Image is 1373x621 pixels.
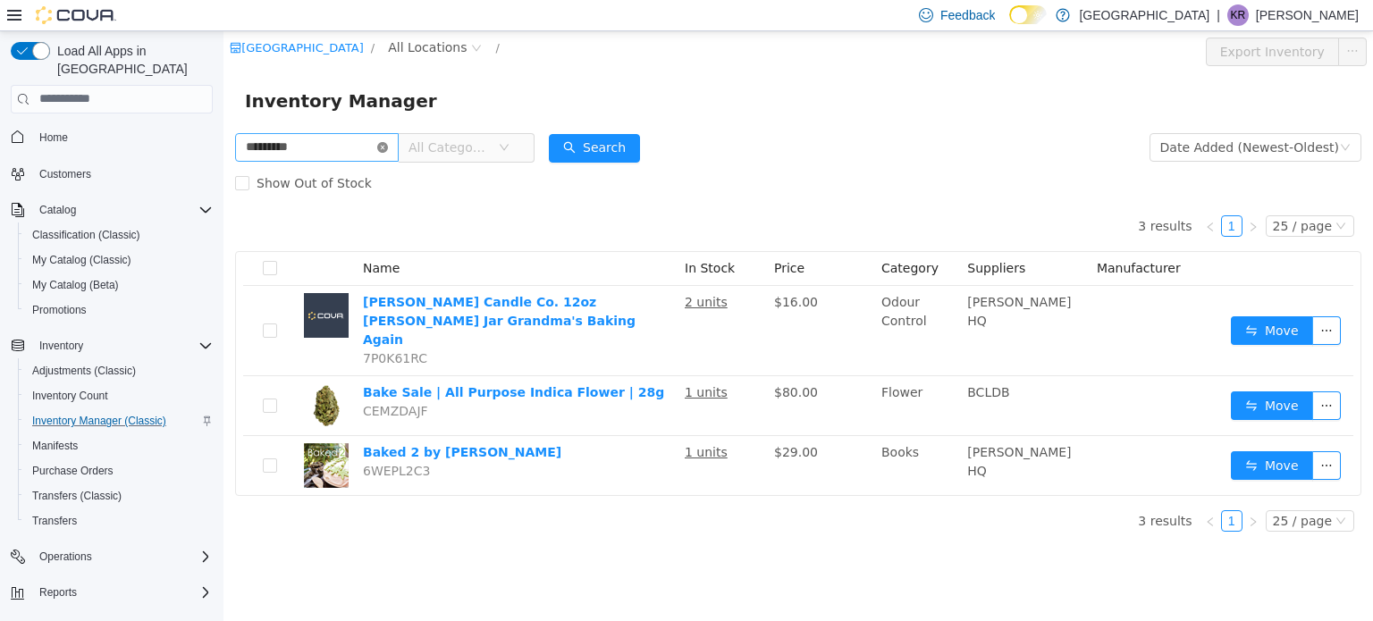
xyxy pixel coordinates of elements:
i: icon: left [981,190,992,201]
div: 25 / page [1049,185,1108,205]
span: Inventory Manager (Classic) [25,410,213,432]
span: Inventory Manager [21,55,224,84]
u: 2 units [461,264,504,278]
i: icon: right [1024,485,1035,496]
button: Operations [32,546,99,567]
span: / [147,10,151,23]
span: Catalog [32,199,213,221]
button: Adjustments (Classic) [18,358,220,383]
td: Books [651,405,737,464]
span: Operations [39,550,92,564]
span: Load All Apps in [GEOGRAPHIC_DATA] [50,42,213,78]
button: Promotions [18,298,220,323]
button: Reports [4,580,220,605]
span: Reports [39,585,77,600]
button: My Catalog (Beta) [18,273,220,298]
u: 1 units [461,354,504,368]
button: Export Inventory [982,6,1116,35]
span: $80.00 [551,354,594,368]
li: Next Page [1019,479,1040,500]
span: Transfers [32,514,77,528]
button: icon: swapMove [1007,420,1090,449]
span: Inventory Count [25,385,213,407]
span: Promotions [25,299,213,321]
button: Purchase Orders [18,458,220,483]
a: Inventory Count [25,385,115,407]
span: BCLDB [744,354,786,368]
span: Adjustments (Classic) [25,360,213,382]
a: Home [32,127,75,148]
span: Classification (Classic) [32,228,140,242]
a: 1 [998,185,1018,205]
button: icon: searchSearch [325,103,417,131]
span: Adjustments (Classic) [32,364,136,378]
a: Classification (Classic) [25,224,147,246]
div: 25 / page [1049,480,1108,499]
p: [PERSON_NAME] [1256,4,1359,26]
span: My Catalog (Beta) [32,278,119,292]
button: Transfers [18,508,220,533]
span: Inventory [32,335,213,357]
li: Previous Page [976,184,998,206]
button: icon: ellipsis [1089,420,1117,449]
a: Transfers (Classic) [25,485,129,507]
span: Promotions [32,303,87,317]
span: Catalog [39,203,76,217]
button: Inventory Manager (Classic) [18,408,220,433]
img: Cova [36,6,116,24]
li: Next Page [1019,184,1040,206]
button: icon: ellipsis [1115,6,1143,35]
span: Transfers [25,510,213,532]
span: My Catalog (Classic) [25,249,213,271]
span: In Stock [461,230,511,244]
button: icon: ellipsis [1089,360,1117,389]
span: Show Out of Stock [26,145,156,159]
span: Inventory Count [32,389,108,403]
span: Reports [32,582,213,603]
span: Classification (Classic) [25,224,213,246]
button: icon: swapMove [1007,360,1090,389]
li: 3 results [914,479,968,500]
input: Dark Mode [1009,5,1047,24]
a: Customers [32,164,98,185]
a: icon: shop[GEOGRAPHIC_DATA] [6,10,140,23]
span: Transfers (Classic) [25,485,213,507]
span: 6WEPL2C3 [139,432,206,447]
li: 1 [998,479,1019,500]
span: All Locations [164,6,243,26]
span: Customers [39,167,91,181]
button: Operations [4,544,220,569]
a: My Catalog (Beta) [25,274,126,296]
button: Catalog [4,197,220,222]
button: Manifests [18,433,220,458]
button: Inventory [4,333,220,358]
i: icon: down [275,111,286,123]
i: icon: down [1116,111,1127,123]
button: Inventory Count [18,383,220,408]
span: Purchase Orders [32,464,114,478]
a: 1 [998,480,1018,499]
img: Bake Sale | All Purpose Indica Flower | 28g hero shot [80,352,125,397]
button: Catalog [32,199,83,221]
button: icon: ellipsis [1089,285,1117,314]
p: | [1217,4,1220,26]
img: Beamer Candle Co. 12oz Mason Jar Grandma's Baking Again placeholder [80,262,125,306]
div: Keith Rideout [1227,4,1249,26]
a: Inventory Manager (Classic) [25,410,173,432]
a: Adjustments (Classic) [25,360,143,382]
i: icon: close-circle [154,111,164,122]
a: Baked 2 by [PERSON_NAME] [139,414,338,428]
li: Previous Page [976,479,998,500]
span: CEMZDAJF [139,373,205,387]
i: icon: down [1112,484,1123,497]
span: Manifests [25,435,213,457]
p: [GEOGRAPHIC_DATA] [1079,4,1209,26]
span: 7P0K61RC [139,320,204,334]
span: [PERSON_NAME] HQ [744,264,847,297]
span: KR [1231,4,1246,26]
i: icon: right [1024,190,1035,201]
i: icon: left [981,485,992,496]
a: Promotions [25,299,94,321]
a: Transfers [25,510,84,532]
u: 1 units [461,414,504,428]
